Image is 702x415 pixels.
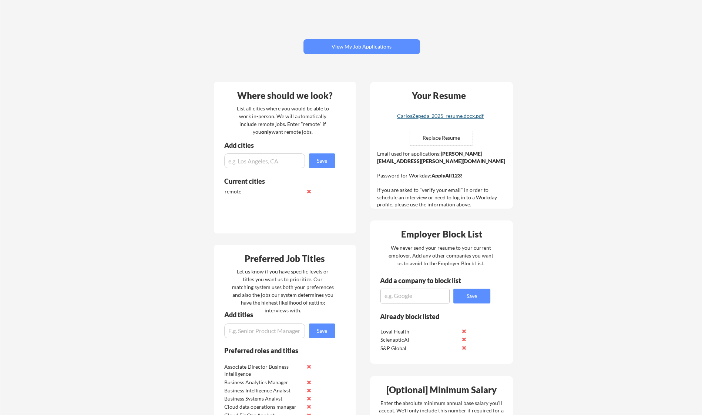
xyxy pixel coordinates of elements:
[216,254,354,263] div: Preferred Job Titles
[224,387,302,394] div: Business Intelligence Analyst
[453,289,490,303] button: Save
[380,336,459,343] div: ScienapticAI
[224,142,337,149] div: Add cities
[224,311,329,318] div: Add titles
[377,150,508,208] div: Email used for applications: Password for Workday: If you are asked to "verify your email" in ord...
[377,150,505,164] strong: [PERSON_NAME][EMAIL_ADDRESS][PERSON_NAME][DOMAIN_NAME]
[380,313,480,320] div: Already block listed
[303,39,420,54] button: View My Job Applications
[224,379,302,386] div: Business Analytics Manager
[232,104,334,136] div: List all cities where you would be able to work in-person. We will automatically include remote j...
[224,403,302,411] div: Cloud data operations manager
[224,395,302,402] div: Business Systems Analyst
[402,91,476,100] div: Your Resume
[373,230,511,239] div: Employer Block List
[224,153,305,168] input: e.g. Los Angeles, CA
[380,345,459,352] div: S&P Global
[232,268,334,314] div: Let us know if you have specific levels or titles you want us to prioritize. Our matching system ...
[309,153,335,168] button: Save
[224,323,305,338] input: E.g. Senior Product Manager
[396,113,484,125] a: CarlosZepeda_2025_resume.docx.pdf
[224,178,327,185] div: Current cities
[380,277,473,284] div: Add a company to block list
[431,172,463,179] strong: ApplyAll123!
[224,363,302,378] div: Associate Director Business Intelligence
[224,347,325,354] div: Preferred roles and titles
[388,244,494,267] div: We never send your resume to your current employer. Add any other companies you want us to avoid ...
[309,323,335,338] button: Save
[261,129,272,135] strong: only
[216,91,354,100] div: Where should we look?
[380,328,459,335] div: Loyal Health
[373,385,510,394] div: [Optional] Minimum Salary
[396,113,484,119] div: CarlosZepeda_2025_resume.docx.pdf
[225,188,303,195] div: remote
